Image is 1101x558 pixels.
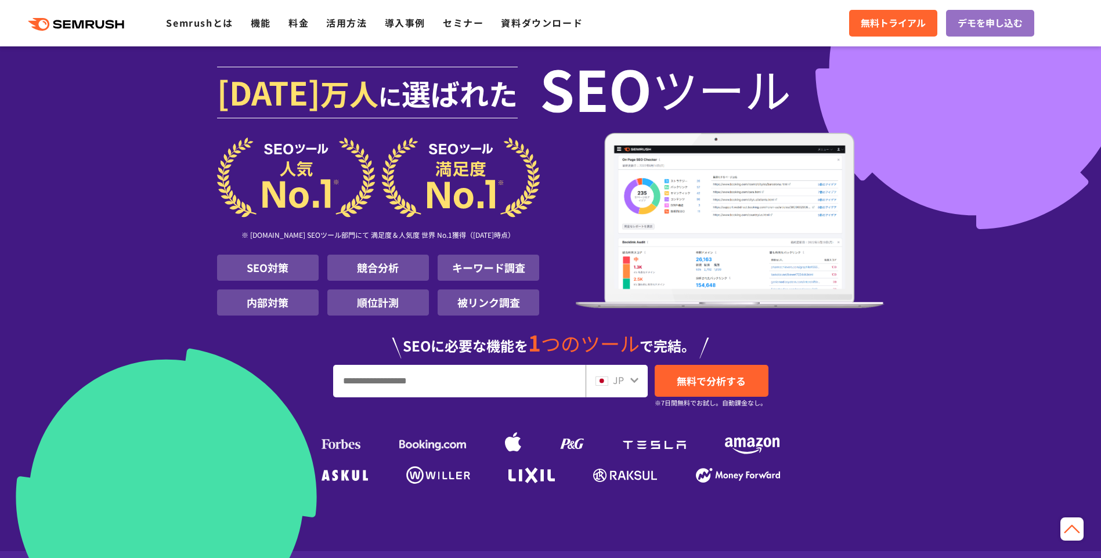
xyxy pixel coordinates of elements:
[849,10,937,37] a: 無料トライアル
[541,329,640,357] span: つのツール
[958,16,1023,31] span: デモを申し込む
[640,335,695,356] span: で完結。
[288,16,309,30] a: 料金
[217,68,320,115] span: [DATE]
[217,218,540,255] div: ※ [DOMAIN_NAME] SEOツール部門にて 満足度＆人気度 世界 No.1獲得（[DATE]時点）
[861,16,926,31] span: 無料トライアル
[652,65,791,111] span: ツール
[327,255,429,281] li: 競合分析
[166,16,233,30] a: Semrushとは
[438,289,539,316] li: 被リンク調査
[320,72,378,114] span: 万人
[334,365,585,397] input: URL、キーワードを入力してください
[540,65,652,111] span: SEO
[443,16,483,30] a: セミナー
[327,289,429,316] li: 順位計測
[528,327,541,358] span: 1
[946,10,1034,37] a: デモを申し込む
[402,72,518,114] span: 選ばれた
[217,289,319,316] li: 内部対策
[613,373,624,387] span: JP
[655,397,767,408] small: ※7日間無料でお試し。自動課金なし。
[326,16,367,30] a: 活用方法
[438,255,539,281] li: キーワード調査
[677,374,746,388] span: 無料で分析する
[251,16,271,30] a: 機能
[217,255,319,281] li: SEO対策
[501,16,583,30] a: 資料ダウンロード
[655,365,768,397] a: 無料で分析する
[217,320,885,358] div: SEOに必要な機能を
[385,16,425,30] a: 導入事例
[378,79,402,113] span: に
